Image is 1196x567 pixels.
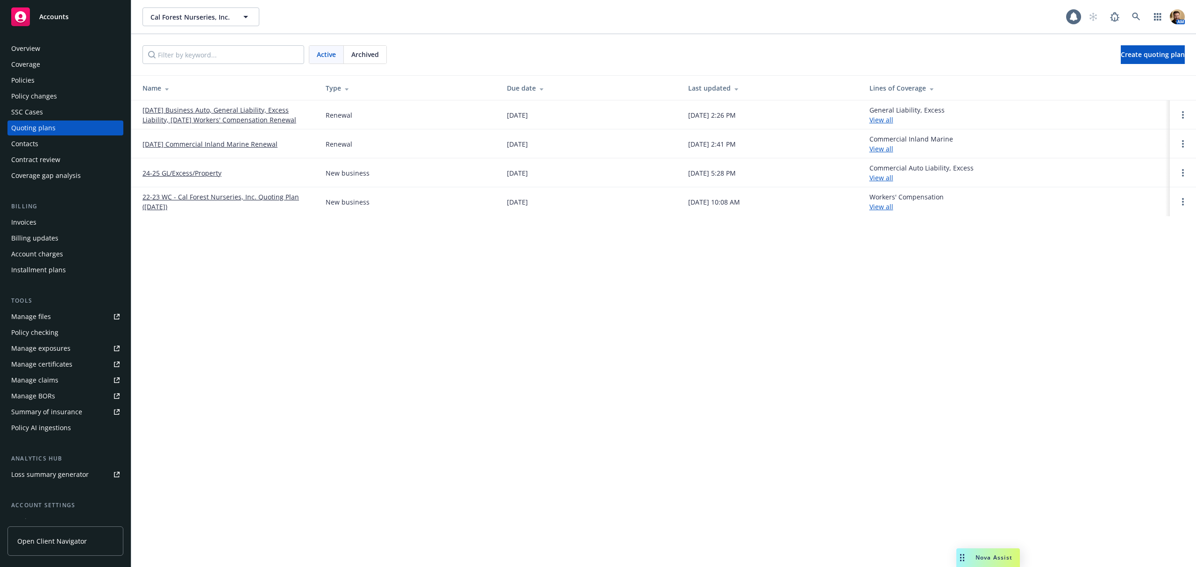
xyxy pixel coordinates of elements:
[1148,7,1167,26] a: Switch app
[11,73,35,88] div: Policies
[688,197,740,207] div: [DATE] 10:08 AM
[7,262,123,277] a: Installment plans
[7,501,123,510] div: Account settings
[7,73,123,88] a: Policies
[11,467,89,482] div: Loss summary generator
[7,57,123,72] a: Coverage
[7,202,123,211] div: Billing
[39,13,69,21] span: Accounts
[869,83,1162,93] div: Lines of Coverage
[142,105,311,125] a: [DATE] Business Auto, General Liability, Excess Liability, [DATE] Workers' Compensation Renewal
[11,325,58,340] div: Policy checking
[7,309,123,324] a: Manage files
[142,168,221,178] a: 24-25 GL/Excess/Property
[7,325,123,340] a: Policy checking
[17,536,87,546] span: Open Client Navigator
[7,120,123,135] a: Quoting plans
[507,197,528,207] div: [DATE]
[7,105,123,120] a: SSC Cases
[326,168,370,178] div: New business
[1177,138,1189,149] a: Open options
[975,553,1012,561] span: Nova Assist
[142,45,304,64] input: Filter by keyword...
[7,454,123,463] div: Analytics hub
[688,110,736,120] div: [DATE] 2:26 PM
[7,4,123,30] a: Accounts
[688,168,736,178] div: [DATE] 5:28 PM
[7,168,123,183] a: Coverage gap analysis
[11,152,60,167] div: Contract review
[869,163,974,183] div: Commercial Auto Liability, Excess
[869,115,893,124] a: View all
[869,105,945,125] div: General Liability, Excess
[956,548,968,567] div: Drag to move
[7,89,123,104] a: Policy changes
[351,50,379,59] span: Archived
[869,144,893,153] a: View all
[11,389,55,404] div: Manage BORs
[7,514,123,529] a: Service team
[507,139,528,149] div: [DATE]
[142,139,278,149] a: [DATE] Commercial Inland Marine Renewal
[142,83,311,93] div: Name
[7,215,123,230] a: Invoices
[869,202,893,211] a: View all
[7,389,123,404] a: Manage BORs
[11,262,66,277] div: Installment plans
[11,57,40,72] div: Coverage
[7,247,123,262] a: Account charges
[326,110,352,120] div: Renewal
[1121,50,1185,59] span: Create quoting plan
[150,12,231,22] span: Cal Forest Nurseries, Inc.
[869,173,893,182] a: View all
[11,120,56,135] div: Quoting plans
[507,168,528,178] div: [DATE]
[1177,167,1189,178] a: Open options
[317,50,336,59] span: Active
[11,136,38,151] div: Contacts
[1177,196,1189,207] a: Open options
[11,341,71,356] div: Manage exposures
[11,373,58,388] div: Manage claims
[1121,45,1185,64] a: Create quoting plan
[11,105,43,120] div: SSC Cases
[7,231,123,246] a: Billing updates
[326,83,492,93] div: Type
[11,420,71,435] div: Policy AI ingestions
[7,404,123,419] a: Summary of insurance
[142,192,311,212] a: 22-23 WC - Cal Forest Nurseries, Inc. Quoting Plan ([DATE])
[11,89,57,104] div: Policy changes
[11,247,63,262] div: Account charges
[507,83,673,93] div: Due date
[7,41,123,56] a: Overview
[1127,7,1146,26] a: Search
[11,514,51,529] div: Service team
[11,357,72,372] div: Manage certificates
[1105,7,1124,26] a: Report a Bug
[7,136,123,151] a: Contacts
[11,215,36,230] div: Invoices
[326,197,370,207] div: New business
[142,7,259,26] button: Cal Forest Nurseries, Inc.
[507,110,528,120] div: [DATE]
[11,41,40,56] div: Overview
[11,168,81,183] div: Coverage gap analysis
[869,192,944,212] div: Workers' Compensation
[11,231,58,246] div: Billing updates
[7,373,123,388] a: Manage claims
[1177,109,1189,120] a: Open options
[688,139,736,149] div: [DATE] 2:41 PM
[7,357,123,372] a: Manage certificates
[1084,7,1103,26] a: Start snowing
[7,420,123,435] a: Policy AI ingestions
[7,296,123,305] div: Tools
[1170,9,1185,24] img: photo
[869,134,953,154] div: Commercial Inland Marine
[11,309,51,324] div: Manage files
[7,467,123,482] a: Loss summary generator
[688,83,854,93] div: Last updated
[7,341,123,356] a: Manage exposures
[11,404,82,419] div: Summary of insurance
[7,152,123,167] a: Contract review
